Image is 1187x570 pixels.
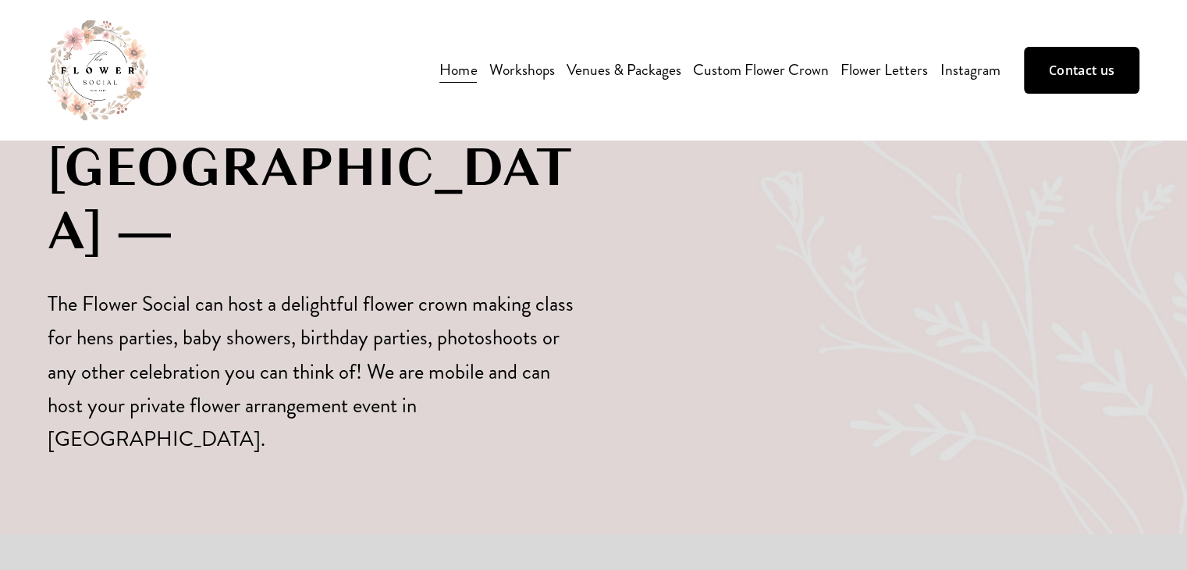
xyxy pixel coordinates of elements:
[693,56,829,84] a: Custom Flower Crown
[567,56,681,84] a: Venues & Packages
[489,58,555,82] span: Workshops
[1024,47,1139,94] a: Contact us
[940,56,1000,84] a: Instagram
[48,20,147,120] img: The Flower Social
[48,287,581,456] p: The Flower Social can host a delightful flower crown making class for hens parties, baby showers,...
[840,56,928,84] a: Flower Letters
[489,56,555,84] a: folder dropdown
[439,56,477,84] a: Home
